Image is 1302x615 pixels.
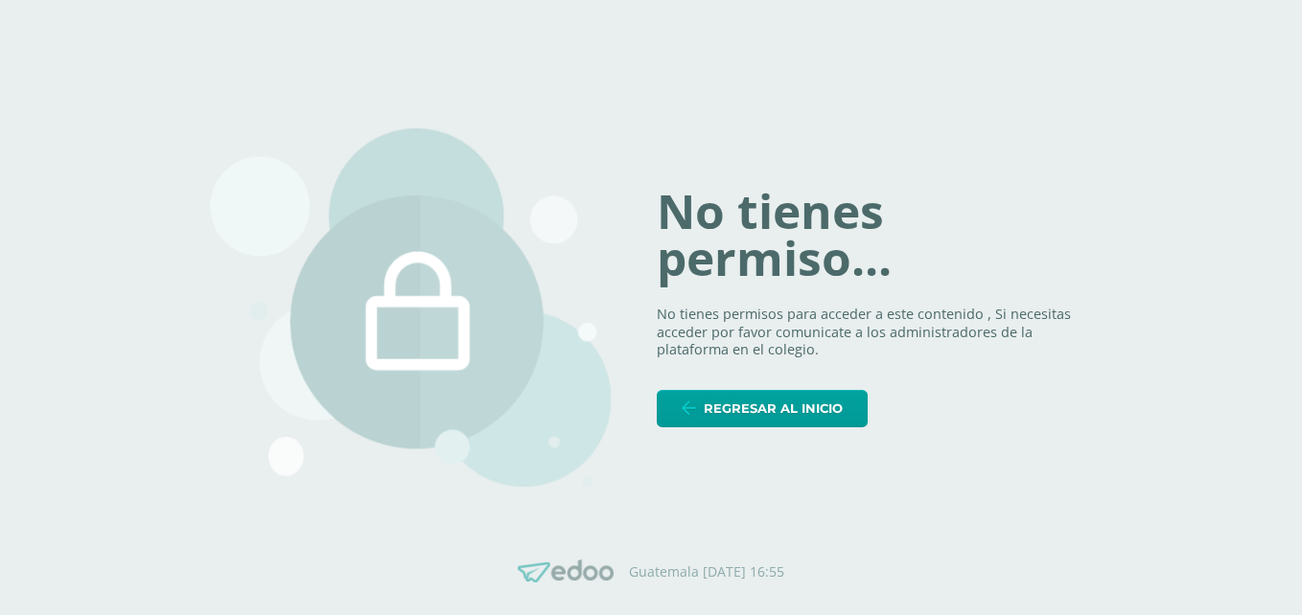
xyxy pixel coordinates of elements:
span: Regresar al inicio [704,391,843,426]
img: 403.png [210,128,611,487]
h1: No tienes permiso... [657,188,1092,283]
img: Edoo [518,559,614,583]
a: Regresar al inicio [657,390,868,427]
p: No tienes permisos para acceder a este contenido , Si necesitas acceder por favor comunicate a lo... [657,306,1092,359]
p: Guatemala [DATE] 16:55 [629,563,784,581]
